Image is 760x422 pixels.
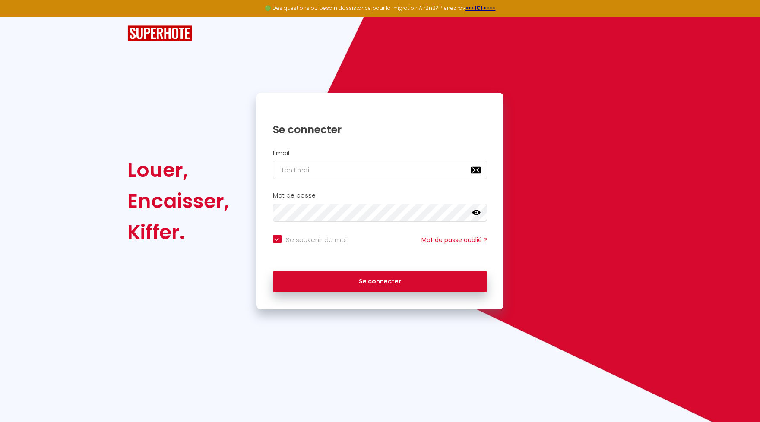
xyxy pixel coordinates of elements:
[127,154,229,186] div: Louer,
[421,236,487,244] a: Mot de passe oublié ?
[273,161,487,179] input: Ton Email
[127,25,192,41] img: SuperHote logo
[127,217,229,248] div: Kiffer.
[273,123,487,136] h1: Se connecter
[273,271,487,293] button: Se connecter
[273,192,487,199] h2: Mot de passe
[273,150,487,157] h2: Email
[465,4,496,12] a: >>> ICI <<<<
[127,186,229,217] div: Encaisser,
